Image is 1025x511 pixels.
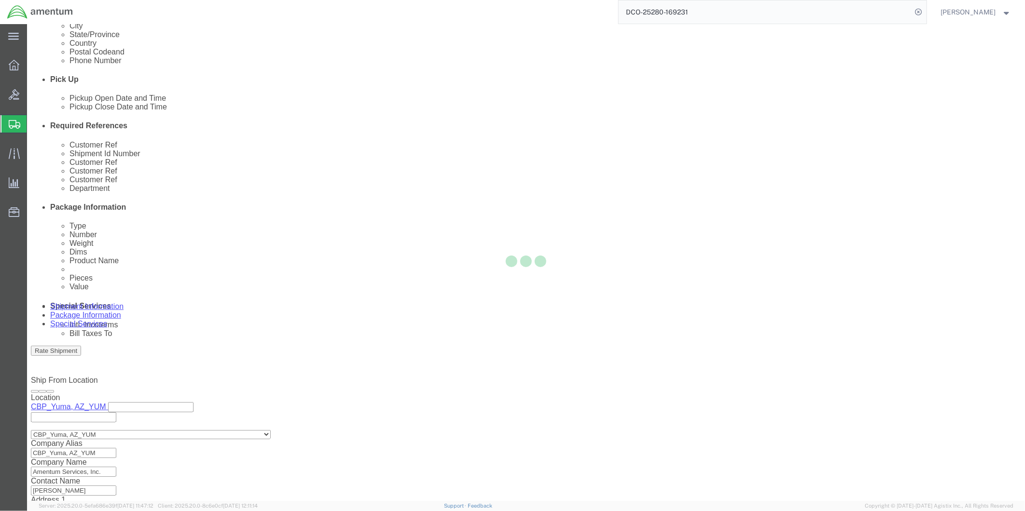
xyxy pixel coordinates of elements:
img: logo [7,5,73,19]
span: Copyright © [DATE]-[DATE] Agistix Inc., All Rights Reserved [865,502,1013,510]
span: [DATE] 12:11:14 [223,503,258,509]
input: Search for shipment number, reference number [619,0,912,24]
span: [DATE] 11:47:12 [117,503,153,509]
span: Client: 2025.20.0-8c6e0cf [158,503,258,509]
a: Support [444,503,468,509]
span: Server: 2025.20.0-5efa686e39f [39,503,153,509]
a: Feedback [468,503,492,509]
span: Kenneth Wicker [941,7,996,17]
button: [PERSON_NAME] [941,6,1012,18]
